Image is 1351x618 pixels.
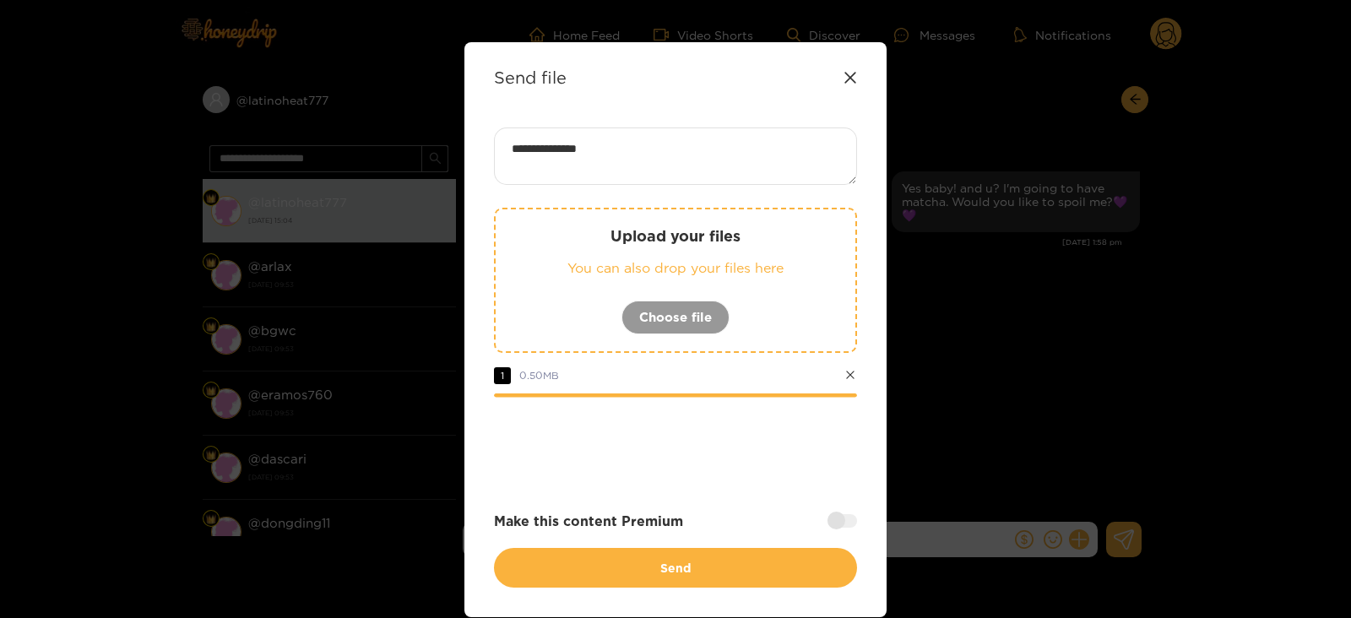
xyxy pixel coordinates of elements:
[529,258,822,278] p: You can also drop your files here
[494,367,511,384] span: 1
[494,512,683,531] strong: Make this content Premium
[621,301,730,334] button: Choose file
[494,68,567,87] strong: Send file
[529,226,822,246] p: Upload your files
[494,548,857,588] button: Send
[519,370,559,381] span: 0.50 MB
